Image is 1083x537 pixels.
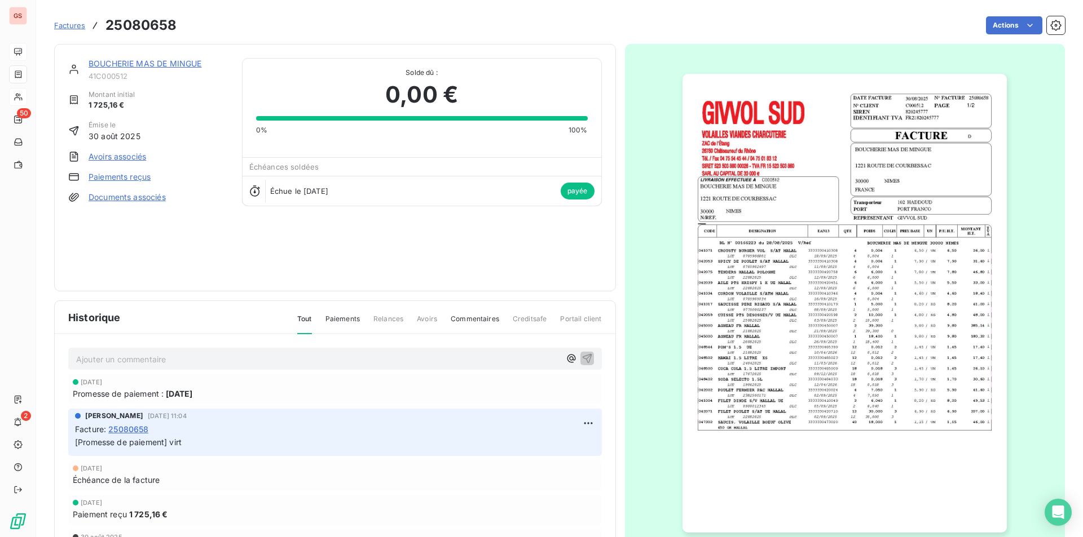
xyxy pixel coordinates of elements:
[89,120,140,130] span: Émise le
[89,59,201,68] a: BOUCHERIE MAS DE MINGUE
[297,314,312,334] span: Tout
[89,100,135,111] span: 1 725,16 €
[54,20,85,31] a: Factures
[89,192,166,203] a: Documents associés
[451,314,499,333] span: Commentaires
[89,72,228,81] span: 41C000512
[561,183,595,199] span: payée
[75,423,106,435] span: Facture :
[986,16,1042,34] button: Actions
[85,411,143,421] span: [PERSON_NAME]
[75,437,182,447] span: [Promesse de paiement] virt
[81,379,102,385] span: [DATE]
[17,108,31,118] span: 50
[81,499,102,506] span: [DATE]
[73,474,160,486] span: Échéance de la facture
[89,90,135,100] span: Montant initial
[81,465,102,472] span: [DATE]
[89,130,140,142] span: 30 août 2025
[417,314,437,333] span: Avoirs
[54,21,85,30] span: Factures
[385,78,458,112] span: 0,00 €
[89,151,146,162] a: Avoirs associés
[249,162,319,171] span: Échéances soldées
[325,314,360,333] span: Paiements
[89,171,151,183] a: Paiements reçus
[9,7,27,25] div: GS
[1045,499,1072,526] div: Open Intercom Messenger
[105,15,177,35] h3: 25080658
[373,314,403,333] span: Relances
[73,388,164,400] span: Promesse de paiement :
[9,512,27,530] img: Logo LeanPay
[166,388,192,400] span: [DATE]
[256,125,267,135] span: 0%
[560,314,601,333] span: Portail client
[513,314,547,333] span: Creditsafe
[73,508,127,520] span: Paiement reçu
[148,412,187,419] span: [DATE] 11:04
[270,187,328,196] span: Échue le [DATE]
[68,310,121,325] span: Historique
[21,411,31,421] span: 2
[256,68,588,78] span: Solde dû :
[129,508,168,520] span: 1 725,16 €
[683,74,1007,532] img: invoice_thumbnail
[108,423,148,435] span: 25080658
[569,125,588,135] span: 100%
